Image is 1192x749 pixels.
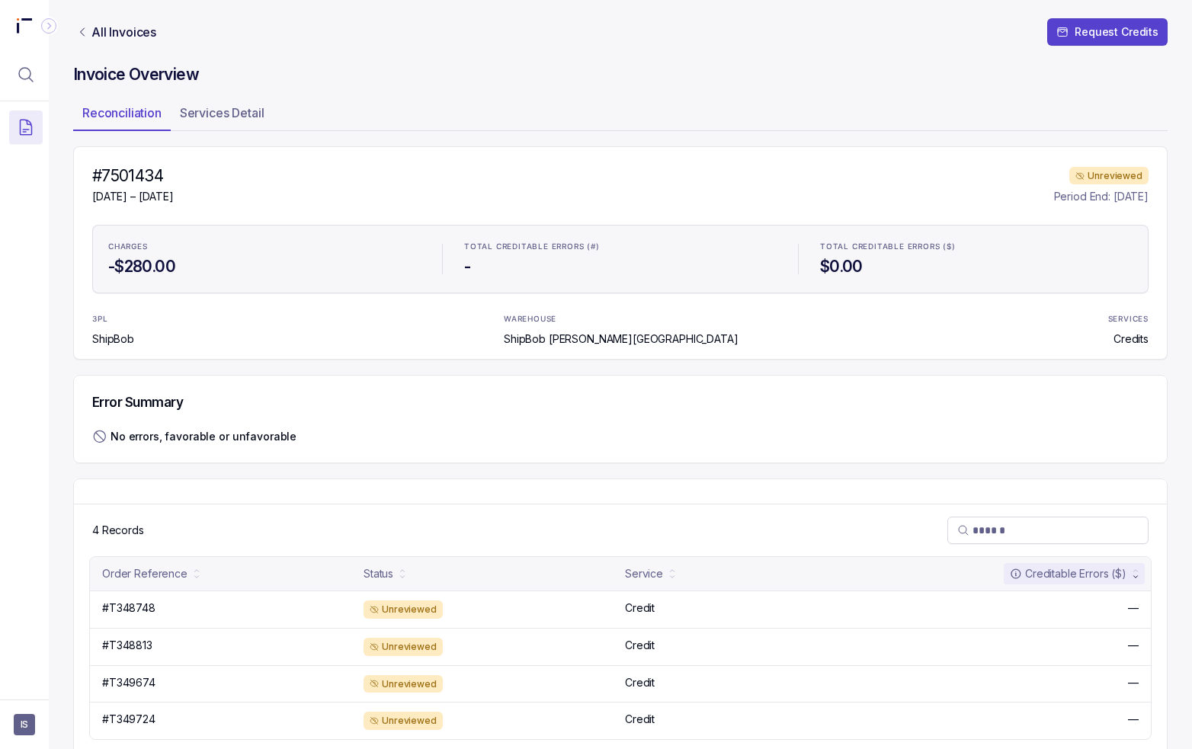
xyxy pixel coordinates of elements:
[102,566,187,581] div: Order Reference
[504,315,556,324] p: WAREHOUSE
[82,104,162,122] p: Reconciliation
[92,523,144,538] p: 4 Records
[108,256,421,277] h4: -$280.00
[73,101,171,131] li: Tab Reconciliation
[464,256,777,277] h4: -
[92,189,174,204] p: [DATE] – [DATE]
[92,315,132,324] p: 3PL
[111,429,296,444] div: No errors, favorable or unfavorable
[99,232,430,286] li: Statistic CHARGES
[14,714,35,735] button: User initials
[364,566,393,581] div: Status
[171,101,274,131] li: Tab Services Detail
[625,566,663,581] div: Service
[820,242,956,251] p: TOTAL CREDITABLE ERRORS ($)
[40,17,58,35] div: Collapse Icon
[364,712,443,730] div: Unreviewed
[464,242,600,251] p: TOTAL CREDITABLE ERRORS (#)
[364,600,443,619] div: Unreviewed
[820,256,1133,277] h4: $0.00
[92,394,183,411] h5: Error Summary
[108,242,148,251] p: CHARGES
[92,225,1149,293] ul: Statistic Highlights
[504,331,739,347] p: ShipBob [PERSON_NAME][GEOGRAPHIC_DATA]
[9,58,43,91] button: Menu Icon Button MagnifyingGlassIcon
[102,638,152,653] p: #T348813
[625,638,655,653] p: Credit
[102,675,155,690] p: #T349674
[73,101,1168,131] ul: Tab Group
[625,600,655,616] p: Credit
[92,523,144,538] div: Remaining page entries
[364,638,443,656] div: Unreviewed
[1108,315,1149,324] p: SERVICES
[102,712,155,727] p: #T349724
[1128,600,1139,616] p: —
[180,104,264,122] p: Services Detail
[364,675,443,693] div: Unreviewed
[1054,189,1149,204] p: Period End: [DATE]
[1113,331,1149,347] p: Credits
[455,232,786,286] li: Statistic TOTAL CREDITABLE ERRORS (#)
[1069,167,1149,185] div: Unreviewed
[1128,675,1139,690] p: —
[92,429,107,444] img: slash circle icon
[811,232,1142,286] li: Statistic TOTAL CREDITABLE ERRORS ($)
[92,331,134,347] p: ShipBob
[625,675,655,690] p: Credit
[625,712,655,727] p: Credit
[102,600,155,616] p: #T348748
[73,24,159,40] a: Link All Invoices
[92,165,174,187] h4: #7501434
[1128,712,1139,727] p: —
[1010,566,1126,581] div: Creditable Errors ($)
[1047,18,1168,46] button: Request Credits
[1128,638,1139,653] p: —
[73,64,1168,85] h4: Invoice Overview
[91,24,156,40] p: All Invoices
[1075,24,1158,40] p: Request Credits
[9,110,43,144] button: Menu Icon Button DocumentTextIcon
